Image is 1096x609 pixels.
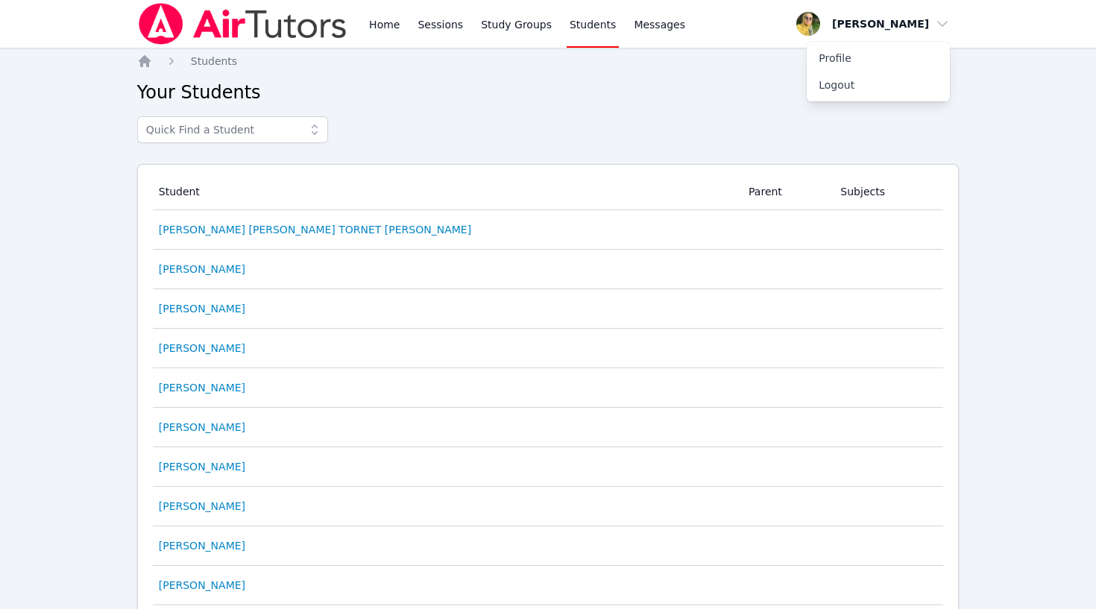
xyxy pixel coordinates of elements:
tr: [PERSON_NAME] [153,447,944,487]
th: Student [153,174,740,210]
th: Parent [740,174,831,210]
a: [PERSON_NAME] [159,301,245,316]
a: [PERSON_NAME] [159,262,245,277]
th: Subjects [831,174,943,210]
tr: [PERSON_NAME] [153,408,944,447]
a: [PERSON_NAME] [PERSON_NAME] TORNET [PERSON_NAME] [159,222,471,237]
a: [PERSON_NAME] [159,380,245,395]
img: Air Tutors [137,3,348,45]
nav: Breadcrumb [137,54,960,69]
tr: [PERSON_NAME] [153,368,944,408]
a: [PERSON_NAME] [159,459,245,474]
a: [PERSON_NAME] [159,538,245,553]
tr: [PERSON_NAME] [153,250,944,289]
a: [PERSON_NAME] [159,341,245,356]
tr: [PERSON_NAME] [153,487,944,526]
a: Students [191,54,237,69]
a: [PERSON_NAME] [159,499,245,514]
tr: [PERSON_NAME] [PERSON_NAME] TORNET [PERSON_NAME] [153,210,944,250]
span: Students [191,55,237,67]
input: Quick Find a Student [137,116,328,143]
a: [PERSON_NAME] [159,420,245,435]
tr: [PERSON_NAME] [153,329,944,368]
button: Logout [807,72,950,98]
h2: Your Students [137,81,960,104]
a: Profile [807,45,950,72]
tr: [PERSON_NAME] [153,566,944,605]
tr: [PERSON_NAME] [153,526,944,566]
span: Messages [634,17,685,32]
a: [PERSON_NAME] [159,578,245,593]
tr: [PERSON_NAME] [153,289,944,329]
